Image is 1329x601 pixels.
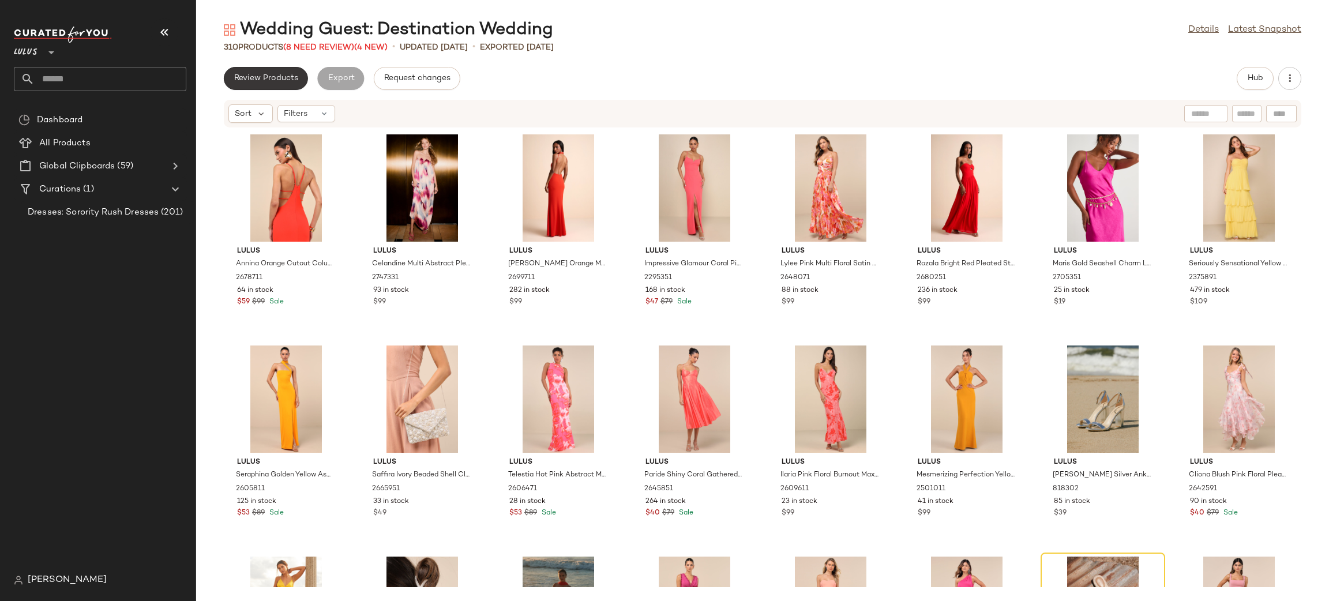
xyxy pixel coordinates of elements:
[392,40,395,54] span: •
[644,470,742,480] span: Paride Shiny Coral Gathered Lace-Up Midi Dress
[374,67,460,90] button: Request changes
[1190,246,1288,257] span: Lulus
[224,42,388,54] div: Products
[918,457,1016,468] span: Lulus
[917,259,1015,269] span: Rozala Bright Red Pleated Strapless Maxi Dress
[237,497,276,507] span: 125 in stock
[1189,259,1287,269] span: Seriously Sensational Yellow Strapless Tiered Maxi Dress
[1247,74,1263,83] span: Hub
[14,576,23,585] img: svg%3e
[1054,457,1152,468] span: Lulus
[508,273,535,283] span: 2699711
[234,74,298,83] span: Review Products
[372,273,399,283] span: 2747331
[509,508,522,519] span: $53
[1188,23,1219,37] a: Details
[1053,484,1079,494] span: 818302
[14,27,112,43] img: cfy_white_logo.C9jOOHJF.svg
[636,345,753,453] img: 12672681_2645851.jpg
[918,297,930,307] span: $99
[237,297,250,307] span: $59
[37,114,82,127] span: Dashboard
[1054,246,1152,257] span: Lulus
[675,298,692,306] span: Sale
[28,206,159,219] span: Dresses: Sorority Rush Dresses
[480,42,554,54] p: Exported [DATE]
[509,457,607,468] span: Lulus
[252,508,265,519] span: $89
[772,134,889,242] img: 2648071_01_hero.jpg
[1189,273,1217,283] span: 2375891
[1054,286,1090,296] span: 25 in stock
[373,457,471,468] span: Lulus
[782,457,880,468] span: Lulus
[1053,273,1081,283] span: 2705351
[782,246,880,257] span: Lulus
[772,345,889,453] img: 12603461_2609611.jpg
[918,508,930,519] span: $99
[645,246,744,257] span: Lulus
[1045,345,1161,453] img: 10394981_818302.jpg
[509,286,550,296] span: 282 in stock
[644,273,672,283] span: 2295351
[39,183,81,196] span: Curations
[1054,497,1090,507] span: 85 in stock
[267,298,284,306] span: Sale
[354,43,388,52] span: (4 New)
[908,345,1025,453] img: 11937121_2501011.jpg
[1189,470,1287,480] span: Cliona Blush Pink Floral Pleated Tie-Strap Maxi Dress
[372,484,400,494] span: 2665951
[1181,134,1297,242] img: 11527541_2375891.jpg
[500,345,617,453] img: 12572481_2606471.jpg
[1053,259,1151,269] span: Maris Gold Seashell Charm Layered Chain Belt
[1054,297,1065,307] span: $19
[236,470,334,480] span: Seraphina Golden Yellow Asymmetrical Column Maxi Dress
[372,470,470,480] span: Saffira Ivory Beaded Shell Clutch
[1221,509,1238,517] span: Sale
[236,273,262,283] span: 2678711
[373,286,409,296] span: 93 in stock
[917,273,946,283] span: 2680251
[662,508,674,519] span: $79
[28,573,107,587] span: [PERSON_NAME]
[645,497,686,507] span: 264 in stock
[236,484,265,494] span: 2605811
[39,160,115,173] span: Global Clipboards
[508,470,606,480] span: Telestia Hot Pink Abstract Mesh Mermaid Maxi Dress
[372,259,470,269] span: Celandine Multi Abstract Pleated Strapless Swing Maxi Dress
[228,134,344,242] img: 2678711_01_hero_2025-06-23.jpg
[1190,297,1207,307] span: $109
[224,18,553,42] div: Wedding Guest: Destination Wedding
[645,286,685,296] span: 168 in stock
[1190,508,1204,519] span: $40
[384,74,450,83] span: Request changes
[782,508,794,519] span: $99
[224,67,308,90] button: Review Products
[1190,497,1227,507] span: 90 in stock
[508,259,606,269] span: [PERSON_NAME] Orange Mock Neck Backless Maxi Dress
[636,134,753,242] img: 11200481_2295351.jpg
[1053,470,1151,480] span: [PERSON_NAME] Silver Ankle Strap Heels
[14,39,37,60] span: Lulus
[644,259,742,269] span: Impressive Glamour Coral Pink Sleeveless Column Maxi Dress
[237,457,335,468] span: Lulus
[780,470,879,480] span: Ilaria Pink Floral Burnout Maxi Dress
[228,345,344,453] img: 12583601_2605811.jpg
[918,246,1016,257] span: Lulus
[509,246,607,257] span: Lulus
[1045,134,1161,242] img: 2705351_03_OM_2025-07-16.jpg
[918,286,958,296] span: 236 in stock
[1190,286,1230,296] span: 479 in stock
[539,509,556,517] span: Sale
[524,508,537,519] span: $89
[364,134,480,242] img: 12991541_2747331.jpg
[782,297,794,307] span: $99
[918,497,953,507] span: 41 in stock
[1190,457,1288,468] span: Lulus
[677,509,693,517] span: Sale
[1228,23,1301,37] a: Latest Snapshot
[237,246,335,257] span: Lulus
[159,206,183,219] span: (201)
[645,508,660,519] span: $40
[645,457,744,468] span: Lulus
